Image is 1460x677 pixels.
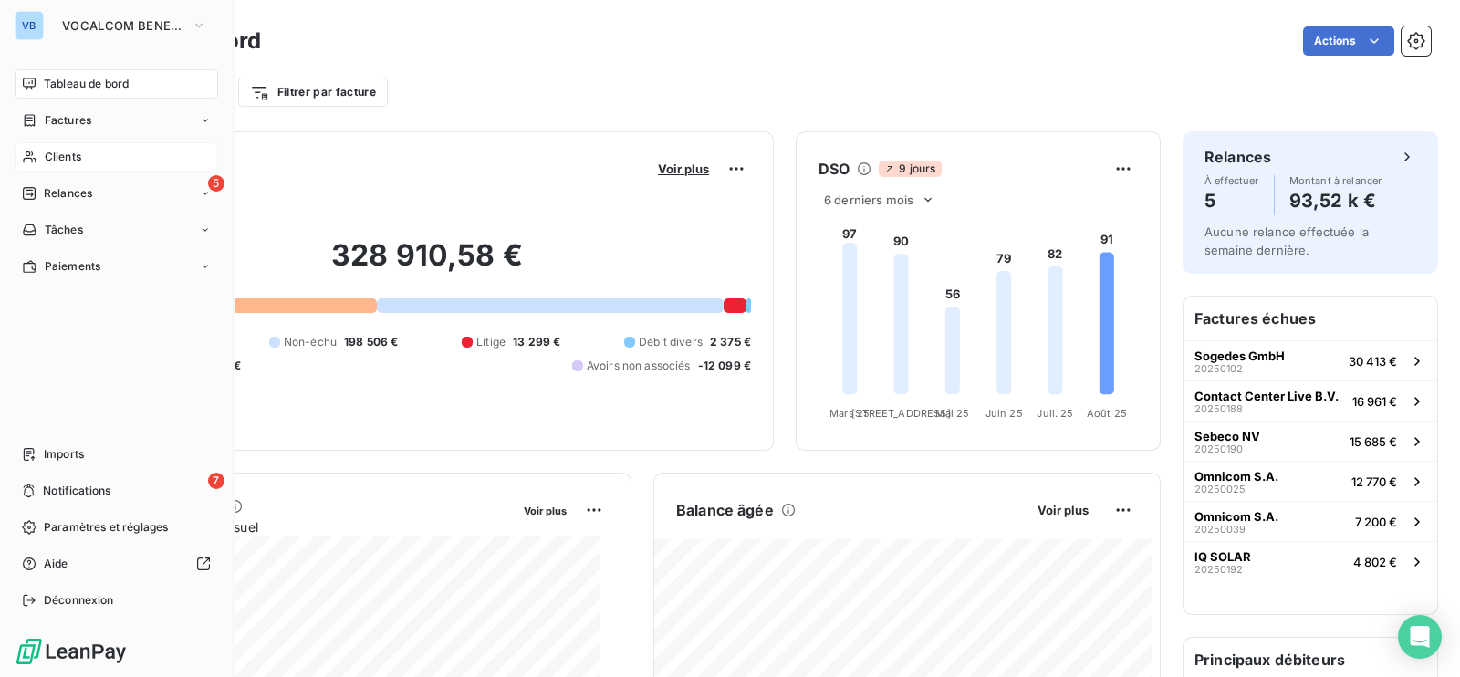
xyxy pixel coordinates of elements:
[208,473,224,489] span: 7
[1289,175,1382,186] span: Montant à relancer
[1194,524,1246,535] span: 20250039
[1184,541,1437,581] button: IQ SOLAR202501924 802 €
[1194,403,1243,414] span: 20250188
[15,549,218,578] a: Aide
[1289,186,1382,215] h4: 93,52 k €
[344,334,398,350] span: 198 506 €
[1087,407,1127,420] tspan: Août 25
[15,69,218,99] a: Tableau de bord
[1194,389,1339,403] span: Contact Center Live B.V.
[43,483,110,499] span: Notifications
[208,175,224,192] span: 5
[1184,297,1437,340] h6: Factures échues
[15,106,218,135] a: Factures
[44,446,84,463] span: Imports
[1184,461,1437,501] button: Omnicom S.A.2025002512 770 €
[587,358,691,374] span: Avoirs non associés
[1351,474,1397,489] span: 12 770 €
[1194,549,1251,564] span: IQ SOLAR
[1350,434,1397,449] span: 15 685 €
[698,358,751,374] span: -12 099 €
[1184,380,1437,421] button: Contact Center Live B.V.2025018816 961 €
[103,517,511,536] span: Chiffre d'affaires mensuel
[1204,224,1369,257] span: Aucune relance effectuée la semaine dernière.
[1194,443,1243,454] span: 20250190
[524,505,567,517] span: Voir plus
[851,407,950,420] tspan: [STREET_ADDRESS]
[238,78,388,107] button: Filtrer par facture
[45,222,83,238] span: Tâches
[44,592,114,609] span: Déconnexion
[1303,26,1394,56] button: Actions
[879,161,941,177] span: 9 jours
[518,502,572,518] button: Voir plus
[45,112,91,129] span: Factures
[1353,555,1397,569] span: 4 802 €
[1355,515,1397,529] span: 7 200 €
[985,407,1023,420] tspan: Juin 25
[1032,502,1094,518] button: Voir plus
[513,334,560,350] span: 13 299 €
[1194,484,1246,495] span: 20250025
[62,18,184,33] span: VOCALCOM BENELUX
[1184,340,1437,380] button: Sogedes GmbH2025010230 413 €
[1352,394,1397,409] span: 16 961 €
[476,334,506,350] span: Litige
[15,252,218,281] a: Paiements
[1398,615,1442,659] div: Open Intercom Messenger
[1194,363,1243,374] span: 20250102
[284,334,337,350] span: Non-échu
[1194,429,1260,443] span: Sebeco NV
[44,185,92,202] span: Relances
[1204,186,1259,215] h4: 5
[639,334,703,350] span: Débit divers
[1204,175,1259,186] span: À effectuer
[829,407,870,420] tspan: Mars 25
[1184,421,1437,461] button: Sebeco NV2025019015 685 €
[935,407,969,420] tspan: Mai 25
[1037,407,1073,420] tspan: Juil. 25
[103,237,751,292] h2: 328 910,58 €
[15,179,218,208] a: 5Relances
[44,556,68,572] span: Aide
[1204,146,1271,168] h6: Relances
[44,76,129,92] span: Tableau de bord
[1194,509,1278,524] span: Omnicom S.A.
[676,499,774,521] h6: Balance âgée
[45,258,100,275] span: Paiements
[652,161,714,177] button: Voir plus
[45,149,81,165] span: Clients
[824,193,913,207] span: 6 derniers mois
[1194,349,1285,363] span: Sogedes GmbH
[658,161,709,176] span: Voir plus
[1184,501,1437,541] button: Omnicom S.A.202500397 200 €
[15,513,218,542] a: Paramètres et réglages
[710,334,751,350] span: 2 375 €
[15,637,128,666] img: Logo LeanPay
[15,142,218,172] a: Clients
[1194,469,1278,484] span: Omnicom S.A.
[15,440,218,469] a: Imports
[1194,564,1243,575] span: 20250192
[819,158,850,180] h6: DSO
[1038,503,1089,517] span: Voir plus
[15,11,44,40] div: VB
[15,215,218,245] a: Tâches
[44,519,168,536] span: Paramètres et réglages
[1349,354,1397,369] span: 30 413 €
